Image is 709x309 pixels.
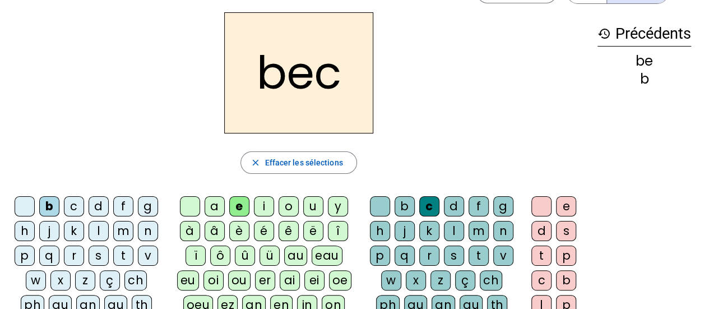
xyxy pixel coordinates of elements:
div: c [64,196,84,216]
mat-icon: close [250,158,260,168]
div: y [328,196,348,216]
div: v [493,246,513,266]
div: x [50,270,71,290]
div: f [469,196,489,216]
div: oe [329,270,351,290]
div: à [180,221,200,241]
div: h [370,221,390,241]
div: u [303,196,323,216]
div: ai [280,270,300,290]
div: er [255,270,275,290]
div: î [328,221,348,241]
div: o [279,196,299,216]
div: w [381,270,401,290]
div: û [235,246,255,266]
div: a [205,196,225,216]
div: ei [304,270,325,290]
div: l [89,221,109,241]
div: ô [210,246,230,266]
div: ë [303,221,323,241]
div: j [395,221,415,241]
div: s [89,246,109,266]
div: e [556,196,576,216]
div: b [395,196,415,216]
div: g [138,196,158,216]
div: p [15,246,35,266]
div: l [444,221,464,241]
div: g [493,196,513,216]
div: ç [100,270,120,290]
div: q [395,246,415,266]
h2: bec [224,12,373,133]
div: m [469,221,489,241]
div: é [254,221,274,241]
div: c [531,270,552,290]
div: â [205,221,225,241]
button: Effacer les sélections [240,151,356,174]
div: w [26,270,46,290]
div: q [39,246,59,266]
div: b [39,196,59,216]
span: Effacer les sélections [265,156,342,169]
div: k [64,221,84,241]
div: ou [228,270,251,290]
div: d [89,196,109,216]
div: ü [259,246,280,266]
div: n [493,221,513,241]
div: s [444,246,464,266]
div: b [556,270,576,290]
div: è [229,221,249,241]
div: j [39,221,59,241]
div: ç [455,270,475,290]
div: z [75,270,95,290]
div: r [64,246,84,266]
div: p [556,246,576,266]
div: h [15,221,35,241]
div: eu [177,270,199,290]
div: e [229,196,249,216]
div: t [113,246,133,266]
div: v [138,246,158,266]
div: eau [312,246,342,266]
mat-icon: history [597,27,611,40]
div: ê [279,221,299,241]
div: ch [124,270,147,290]
div: ï [186,246,206,266]
div: n [138,221,158,241]
div: f [113,196,133,216]
div: ch [480,270,502,290]
div: k [419,221,439,241]
div: z [430,270,451,290]
div: i [254,196,274,216]
div: s [556,221,576,241]
div: oi [203,270,224,290]
div: t [469,246,489,266]
div: t [531,246,552,266]
div: c [419,196,439,216]
div: x [406,270,426,290]
div: be [597,54,691,68]
h3: Précédents [597,21,691,47]
div: r [419,246,439,266]
div: m [113,221,133,241]
div: au [284,246,307,266]
div: p [370,246,390,266]
div: d [444,196,464,216]
div: d [531,221,552,241]
div: b [597,72,691,86]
